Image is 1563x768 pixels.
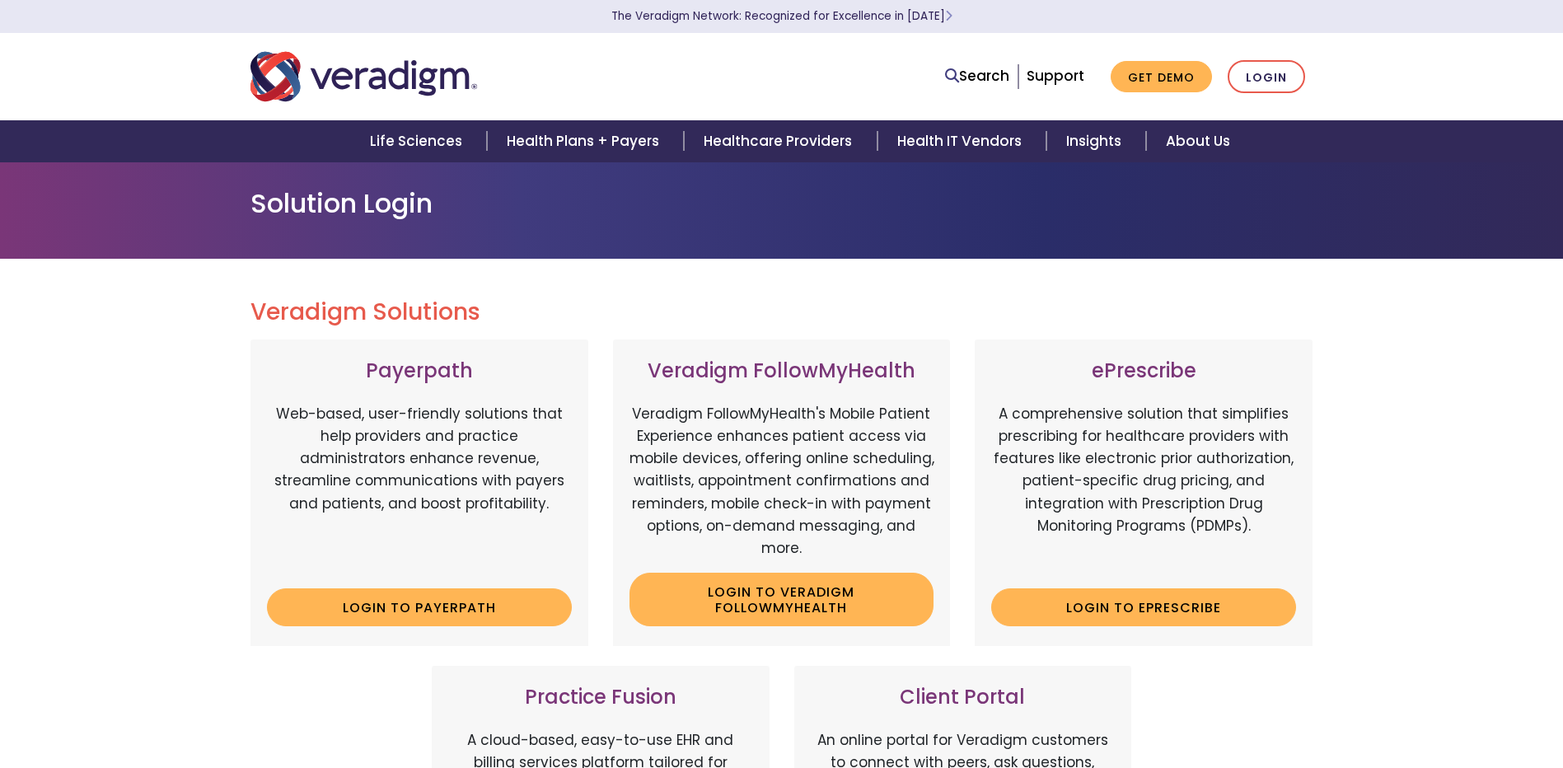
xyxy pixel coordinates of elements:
a: Login [1228,60,1305,94]
a: About Us [1146,120,1250,162]
a: Get Demo [1111,61,1212,93]
h3: Veradigm FollowMyHealth [629,359,934,383]
a: The Veradigm Network: Recognized for Excellence in [DATE]Learn More [611,8,952,24]
a: Login to ePrescribe [991,588,1296,626]
img: Veradigm logo [250,49,477,104]
a: Insights [1046,120,1146,162]
h2: Veradigm Solutions [250,298,1313,326]
span: Learn More [945,8,952,24]
p: A comprehensive solution that simplifies prescribing for healthcare providers with features like ... [991,403,1296,576]
a: Health IT Vendors [877,120,1046,162]
p: Veradigm FollowMyHealth's Mobile Patient Experience enhances patient access via mobile devices, o... [629,403,934,560]
h3: Client Portal [811,686,1116,709]
a: Login to Payerpath [267,588,572,626]
a: Search [945,65,1009,87]
h3: Practice Fusion [448,686,753,709]
a: Life Sciences [350,120,487,162]
a: Login to Veradigm FollowMyHealth [629,573,934,626]
a: Health Plans + Payers [487,120,684,162]
a: Support [1027,66,1084,86]
a: Healthcare Providers [684,120,877,162]
h3: Payerpath [267,359,572,383]
p: Web-based, user-friendly solutions that help providers and practice administrators enhance revenu... [267,403,572,576]
h1: Solution Login [250,188,1313,219]
h3: ePrescribe [991,359,1296,383]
